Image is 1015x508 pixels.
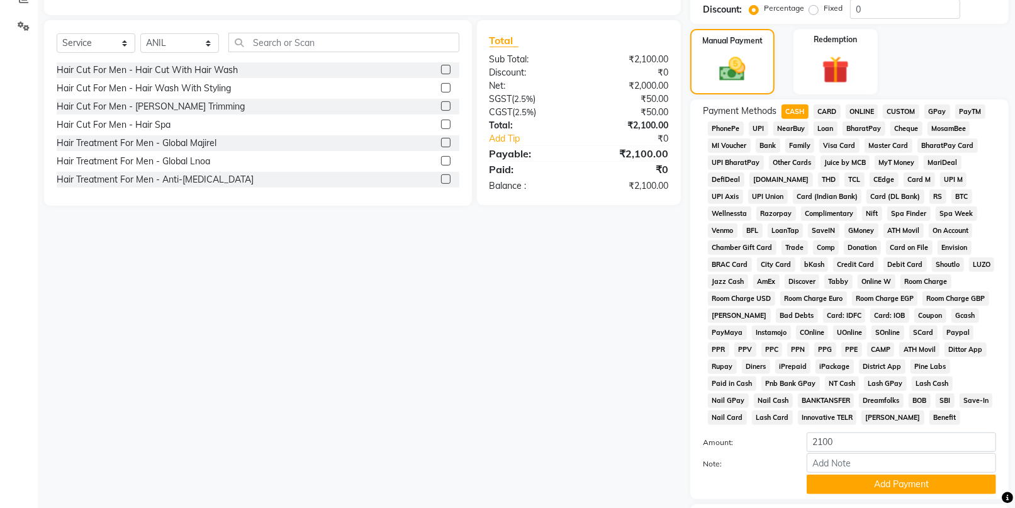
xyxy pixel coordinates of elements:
[748,189,788,204] span: UPI Union
[769,155,816,170] span: Other Cards
[57,64,238,77] div: Hair Cut For Men - Hair Cut With Hair Wash
[708,376,756,391] span: Paid in Cash
[844,172,865,187] span: TCL
[490,34,519,47] span: Total
[703,3,742,16] div: Discount:
[936,393,955,408] span: SBI
[807,475,996,494] button: Add Payment
[798,393,855,408] span: BANKTANSFER
[951,308,979,323] span: Gcash
[480,162,579,177] div: Paid:
[929,189,946,204] span: RS
[807,453,996,473] input: Add Note
[929,410,960,425] span: Benefit
[800,257,829,272] span: bKash
[865,138,912,153] span: Master Card
[579,66,678,79] div: ₹0
[859,359,906,374] span: District App
[943,325,974,340] span: Paypal
[708,410,747,425] span: Nail Card
[768,223,804,238] span: LoanTap
[914,308,946,323] span: Coupon
[814,121,838,136] span: Loan
[924,155,962,170] span: MariDeal
[938,240,972,255] span: Envision
[708,359,737,374] span: Rupay
[742,359,770,374] span: Diners
[825,376,860,391] span: NT Cash
[890,121,922,136] span: Cheque
[776,308,818,323] span: Bad Debts
[708,257,752,272] span: BRAC Card
[911,359,950,374] span: Pine Labs
[480,66,579,79] div: Discount:
[861,410,924,425] span: [PERSON_NAME]
[886,240,933,255] span: Card on File
[969,257,995,272] span: LUZO
[708,223,737,238] span: Venmo
[490,93,512,104] span: SGST
[579,119,678,132] div: ₹2,100.00
[844,240,881,255] span: Donation
[782,104,809,119] span: CASH
[862,206,882,221] span: Nift
[793,189,862,204] span: Card (Indian Bank)
[780,291,847,306] span: Room Charge Euro
[57,173,254,186] div: Hair Treatment For Men - Anti-[MEDICAL_DATA]
[480,79,579,93] div: Net:
[900,274,951,289] span: Room Charge
[693,437,797,448] label: Amount:
[708,155,764,170] span: UPI BharatPay
[883,257,927,272] span: Debit Card
[693,458,797,470] label: Note:
[814,342,836,357] span: PPG
[595,132,678,145] div: ₹0
[708,121,744,136] span: PhonePe
[734,342,756,357] span: PPV
[816,359,854,374] span: iPackage
[883,223,924,238] span: ATH Movil
[579,106,678,119] div: ₹50.00
[764,3,804,14] label: Percentage
[708,206,751,221] span: Wellnessta
[579,93,678,106] div: ₹50.00
[708,189,743,204] span: UPI Axis
[708,393,749,408] span: Nail GPay
[852,291,918,306] span: Room Charge EGP
[955,104,985,119] span: PayTM
[480,93,579,106] div: ( )
[703,104,777,118] span: Payment Methods
[708,291,775,306] span: Room Charge USD
[917,138,978,153] span: BharatPay Card
[909,393,931,408] span: BOB
[924,104,950,119] span: GPay
[867,342,895,357] span: CAMP
[708,172,744,187] span: DefiDeal
[824,3,843,14] label: Fixed
[579,53,678,66] div: ₹2,100.00
[782,240,808,255] span: Trade
[579,179,678,193] div: ₹2,100.00
[808,223,839,238] span: SaveIN
[814,53,858,87] img: _gift.svg
[57,100,245,113] div: Hair Cut For Men - [PERSON_NAME] Trimming
[899,342,939,357] span: ATH Movil
[749,172,813,187] span: [DOMAIN_NAME]
[708,138,751,153] span: MI Voucher
[757,257,795,272] span: City Card
[756,138,780,153] span: Bank
[752,410,793,425] span: Lash Card
[752,325,791,340] span: Instamojo
[708,342,729,357] span: PPR
[515,94,534,104] span: 2.5%
[708,325,747,340] span: PayMaya
[823,308,866,323] span: Card: IDFC
[754,393,793,408] span: Nail Cash
[833,257,878,272] span: Credit Card
[515,107,534,117] span: 2.5%
[940,172,967,187] span: UPI M
[57,82,231,95] div: Hair Cut For Men - Hair Wash With Styling
[818,172,840,187] span: THD
[846,104,878,119] span: ONLINE
[929,223,973,238] span: On Account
